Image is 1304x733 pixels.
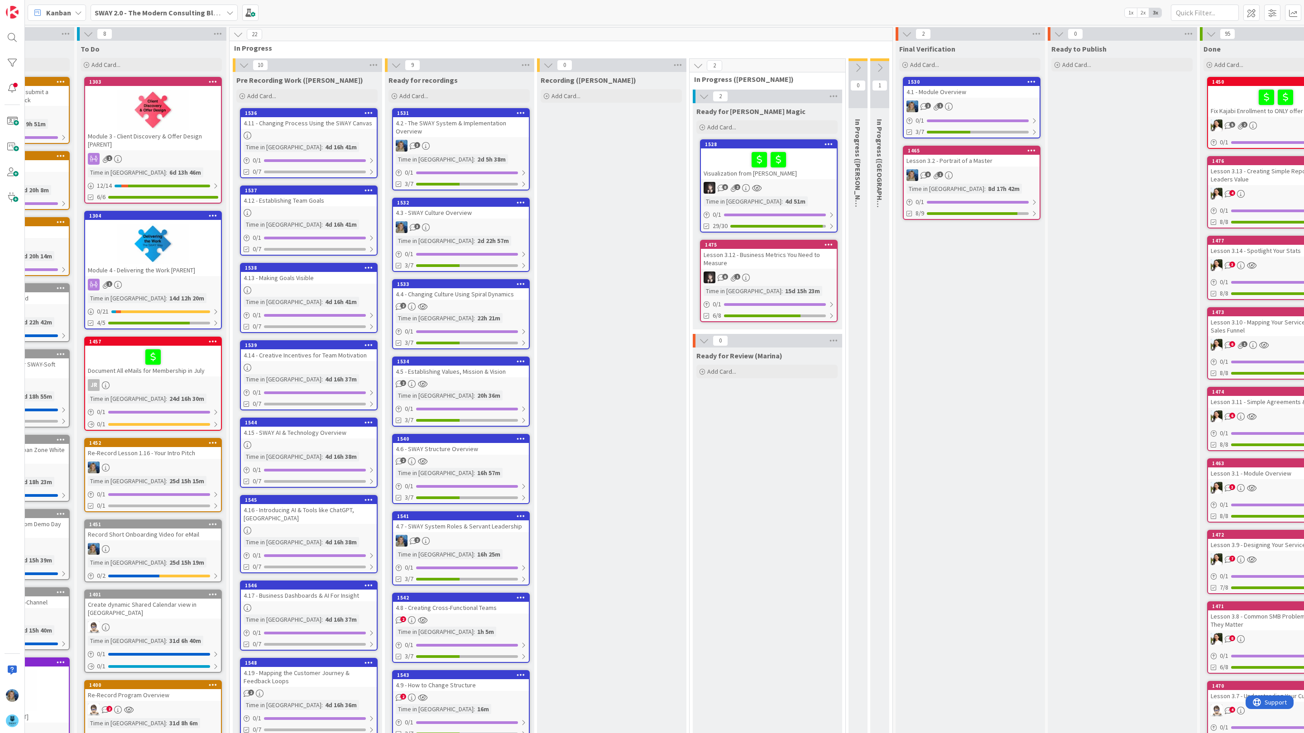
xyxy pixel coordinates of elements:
[393,403,529,414] div: 0/1
[393,221,529,233] div: MA
[713,210,721,219] span: 0 / 1
[904,100,1040,112] div: MA
[85,306,221,317] div: 0/21
[393,357,529,366] div: 1534
[1211,410,1222,422] img: AK
[393,326,529,337] div: 0/1
[1214,61,1243,69] span: Add Card...
[701,148,837,179] div: Visualization from [PERSON_NAME]
[916,209,924,218] span: 8/9
[904,86,1040,98] div: 4.1 - Module Overview
[106,155,112,161] span: 1
[167,476,206,486] div: 25d 15h 15m
[15,391,54,401] div: 25d 18h 55m
[245,187,377,194] div: 1537
[986,184,1022,194] div: 8d 17h 42m
[88,462,100,473] img: MA
[551,92,580,100] span: Add Card...
[15,317,54,327] div: 22d 22h 42m
[400,303,406,309] span: 2
[393,109,529,117] div: 1531
[904,78,1040,86] div: 1530
[166,476,167,486] span: :
[240,186,378,256] a: 15374.12 - Establishing Team GoalsTime in [GEOGRAPHIC_DATA]:4d 16h 41m0/10/7
[1229,122,1235,128] span: 5
[245,265,377,271] div: 1538
[393,288,529,300] div: 4.4 - Changing Culture Using Spiral Dynamics
[904,169,1040,181] div: MA
[247,92,276,100] span: Add Card...
[253,465,261,475] span: 0 / 1
[15,119,48,129] div: 6d 9h 51m
[414,142,420,148] span: 3
[1220,217,1228,227] span: 8/8
[393,199,529,207] div: 1532
[704,196,781,206] div: Time in [GEOGRAPHIC_DATA]
[903,146,1040,220] a: 1465Lesson 3.2 - Portrait of a MasterMATime in [GEOGRAPHIC_DATA]:8d 17h 42m0/18/9
[1220,289,1228,298] span: 8/8
[475,236,511,246] div: 2d 22h 57m
[84,337,222,431] a: 1457Document All eMails for Membership in JulyJRTime in [GEOGRAPHIC_DATA]:24d 16h 30m0/10/1
[475,313,503,323] div: 22h 21m
[474,313,475,323] span: :
[241,349,377,361] div: 4.14 - Creative Incentives for Team Motivation
[253,233,261,243] span: 0 / 1
[474,154,475,164] span: :
[167,293,206,303] div: 14d 12h 20m
[916,197,924,207] span: 0 / 1
[241,186,377,195] div: 1537
[392,357,530,427] a: 15344.5 - Establishing Values, Mission & VisionTime in [GEOGRAPHIC_DATA]:20h 36m0/13/7
[393,280,529,288] div: 1533
[1220,368,1228,378] span: 8/8
[904,78,1040,98] div: 15304.1 - Module Overview
[46,7,71,18] span: Kanban
[906,184,984,194] div: Time in [GEOGRAPHIC_DATA]
[85,439,221,447] div: 1452
[393,357,529,377] div: 15344.5 - Establishing Values, Mission & Vision
[405,327,413,336] span: 0 / 1
[701,271,837,283] div: BN
[925,103,931,109] span: 1
[323,452,359,462] div: 4d 16h 38m
[1211,259,1222,271] img: AK
[323,142,359,152] div: 4d 16h 41m
[904,115,1040,126] div: 0/1
[705,141,837,148] div: 1528
[393,248,529,260] div: 0/1
[253,322,261,331] span: 0/7
[474,390,475,400] span: :
[705,242,837,248] div: 1475
[910,61,939,69] span: Add Card...
[88,379,100,391] div: JR
[904,147,1040,155] div: 1465
[85,264,221,276] div: Module 4 - Delivering the Work [PARENT]
[253,388,261,397] span: 0 / 1
[253,244,261,254] span: 0/7
[88,476,166,486] div: Time in [GEOGRAPHIC_DATA]
[84,211,222,329] a: 1304Module 4 - Delivering the Work [PARENT]Time in [GEOGRAPHIC_DATA]:14d 12h 20m0/214/5
[393,109,529,137] div: 15314.2 - The SWAY System & Implementation Overview
[241,272,377,284] div: 4.13 - Making Goals Visible
[15,251,54,261] div: 15d 20h 14m
[400,457,406,463] span: 2
[1220,428,1228,438] span: 0 / 1
[245,342,377,348] div: 1539
[85,212,221,220] div: 1304
[85,379,221,391] div: JR
[393,167,529,178] div: 0/1
[701,241,837,249] div: 1475
[393,280,529,300] div: 15334.4 - Changing Culture Using Spiral Dynamics
[167,167,203,177] div: 6d 13h 46m
[704,271,715,283] img: BN
[323,374,359,384] div: 4d 16h 37m
[85,78,221,150] div: 1303Module 3 - Client Discovery & Offer Design [PARENT]
[475,390,503,400] div: 20h 36m
[396,468,474,478] div: Time in [GEOGRAPHIC_DATA]
[240,108,378,178] a: 15364.11 - Changing Process Using the SWAY CanvasTime in [GEOGRAPHIC_DATA]:4d 16h 41m0/10/7
[85,447,221,459] div: Re-Record Lesson 1.16 - Your Intro Pitch
[15,185,51,195] div: 15d 20h 8m
[85,338,221,346] div: 1457
[734,274,740,280] span: 1
[95,8,237,17] b: SWAY 2.0 - The Modern Consulting Blueprint
[240,340,378,410] a: 15394.14 - Creative Incentives for Team MotivationTime in [GEOGRAPHIC_DATA]:4d 16h 37m0/10/7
